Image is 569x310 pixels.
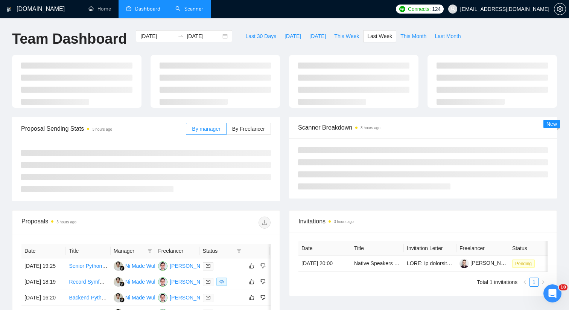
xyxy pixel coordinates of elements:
td: [DATE] 19:25 [21,258,66,274]
a: NMNi Made Wulandari [114,294,170,300]
span: Manager [114,247,145,255]
button: left [520,278,529,287]
span: dashboard [126,6,131,11]
li: Next Page [539,278,548,287]
button: right [539,278,548,287]
span: eye [219,279,224,284]
div: Ni Made Wulandari [125,278,170,286]
button: setting [554,3,566,15]
a: EP[PERSON_NAME] [158,278,213,284]
th: Status [509,241,562,256]
a: homeHome [88,6,111,12]
img: EP [158,261,167,271]
span: Last Month [435,32,461,40]
button: dislike [259,293,268,302]
button: like [247,261,256,270]
td: [DATE] 18:19 [21,274,66,290]
span: filter [146,245,154,257]
button: Last Month [431,30,465,42]
img: NM [114,293,123,302]
input: Start date [140,32,175,40]
img: gigradar-bm.png [119,266,125,271]
span: filter [235,245,243,257]
span: This Month [400,32,426,40]
time: 3 hours ago [361,126,380,130]
div: Proposals [21,217,146,229]
span: Proposal Sending Stats [21,124,186,133]
button: like [247,277,256,286]
div: [PERSON_NAME] [170,262,213,270]
a: Senior Python Backend FastAPI Engineer Needed [69,263,187,269]
a: NMNi Made Wulandari [114,263,170,269]
a: Pending [512,260,538,266]
span: By Freelancer [232,126,265,132]
span: user [450,6,455,12]
th: Title [351,241,404,256]
a: Backend Python Developer Needed for Project [69,295,178,301]
td: Senior Python Backend FastAPI Engineer Needed [66,258,110,274]
span: setting [554,6,566,12]
span: Status [203,247,234,255]
img: gigradar-bm.png [119,281,125,287]
span: Last Week [367,32,392,40]
th: Manager [111,244,155,258]
th: Title [66,244,110,258]
input: End date [187,32,221,40]
span: New [546,121,557,127]
td: Backend Python Developer Needed for Project [66,290,110,306]
span: [DATE] [284,32,301,40]
span: 10 [559,284,567,290]
span: dislike [260,279,266,285]
th: Date [21,244,66,258]
a: EP[PERSON_NAME] [158,263,213,269]
div: Ni Made Wulandari [125,262,170,270]
span: Invitations [298,217,548,226]
span: 124 [432,5,440,13]
li: 1 [529,278,539,287]
img: upwork-logo.png [399,6,405,12]
a: 1 [530,278,538,286]
span: Scanner Breakdown [298,123,548,132]
span: swap-right [178,33,184,39]
time: 3 hours ago [92,127,112,131]
span: mail [206,279,210,284]
img: EP [158,277,167,287]
th: Invitation Letter [404,241,456,256]
div: Ni Made Wulandari [125,293,170,302]
time: 3 hours ago [334,220,354,224]
span: [DATE] [309,32,326,40]
span: like [249,279,254,285]
h1: Team Dashboard [12,30,127,48]
td: Native Speakers of Russian – Talent Bench for Future Managed Services Recording Projects [351,256,404,272]
li: Previous Page [520,278,529,287]
img: EP [158,293,167,302]
button: dislike [259,277,268,286]
td: Record Symfony Course for Online Academy [66,274,110,290]
button: like [247,293,256,302]
img: gigradar-bm.png [119,297,125,302]
a: setting [554,6,566,12]
a: searchScanner [175,6,203,12]
span: like [249,295,254,301]
span: left [523,280,527,284]
span: This Week [334,32,359,40]
a: [PERSON_NAME] [459,260,514,266]
a: EP[PERSON_NAME] [158,294,213,300]
img: NM [114,261,123,271]
span: Dashboard [135,6,160,12]
img: NM [114,277,123,287]
button: [DATE] [280,30,305,42]
img: logo [6,3,12,15]
span: filter [237,249,241,253]
button: This Week [330,30,363,42]
span: like [249,263,254,269]
a: Record Symfony Course for Online Academy [69,279,174,285]
span: filter [148,249,152,253]
button: Last Week [363,30,396,42]
button: This Month [396,30,431,42]
span: Pending [512,260,535,268]
button: dislike [259,261,268,270]
span: dislike [260,263,266,269]
span: mail [206,295,210,300]
span: to [178,33,184,39]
